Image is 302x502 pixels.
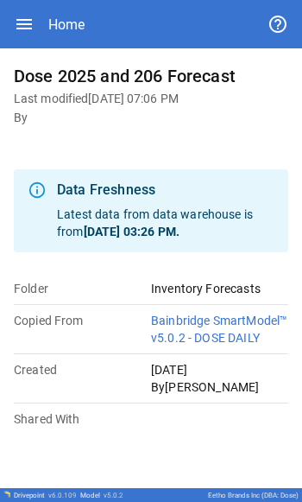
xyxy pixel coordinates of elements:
[104,492,123,499] span: v 5.0.2
[48,16,85,33] div: Home
[3,491,10,498] img: Drivepoint
[14,90,288,109] h6: Last modified [DATE] 07:06 PM
[14,109,288,128] h6: By
[57,180,274,200] div: Data Freshness
[151,280,288,297] p: Inventory Forecasts
[14,410,151,428] p: Shared With
[80,492,123,499] div: Model
[14,312,151,329] p: Copied From
[14,361,151,378] p: Created
[151,312,288,346] p: Bainbridge SmartModel™ v5.0.2 - DOSE DAILY
[84,225,179,238] b: [DATE] 03:26 PM .
[151,378,288,396] p: By [PERSON_NAME]
[14,492,77,499] div: Drivepoint
[14,62,288,90] h6: Dose 2025 and 206 Forecast
[151,361,288,378] p: [DATE]
[14,280,151,297] p: Folder
[208,492,299,499] div: Eetho Brands Inc (DBA: Dose)
[48,492,77,499] span: v 6.0.109
[57,206,274,240] p: Latest data from data warehouse is from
